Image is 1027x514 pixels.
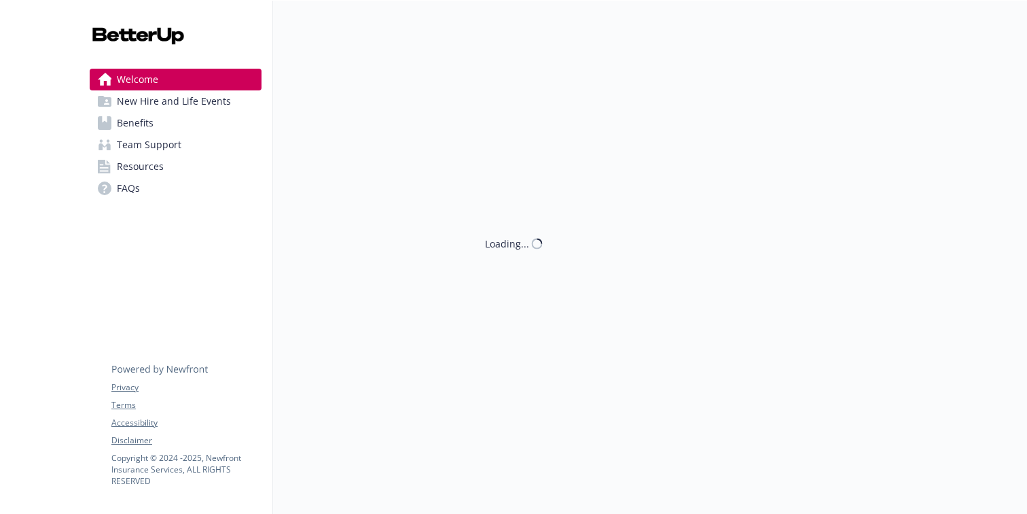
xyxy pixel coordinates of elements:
[117,177,140,199] span: FAQs
[117,69,158,90] span: Welcome
[111,381,261,394] a: Privacy
[117,112,154,134] span: Benefits
[117,90,231,112] span: New Hire and Life Events
[485,237,529,251] div: Loading...
[117,134,181,156] span: Team Support
[90,90,262,112] a: New Hire and Life Events
[111,452,261,487] p: Copyright © 2024 - 2025 , Newfront Insurance Services, ALL RIGHTS RESERVED
[111,399,261,411] a: Terms
[90,177,262,199] a: FAQs
[90,156,262,177] a: Resources
[90,112,262,134] a: Benefits
[90,134,262,156] a: Team Support
[111,417,261,429] a: Accessibility
[90,69,262,90] a: Welcome
[117,156,164,177] span: Resources
[111,434,261,447] a: Disclaimer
